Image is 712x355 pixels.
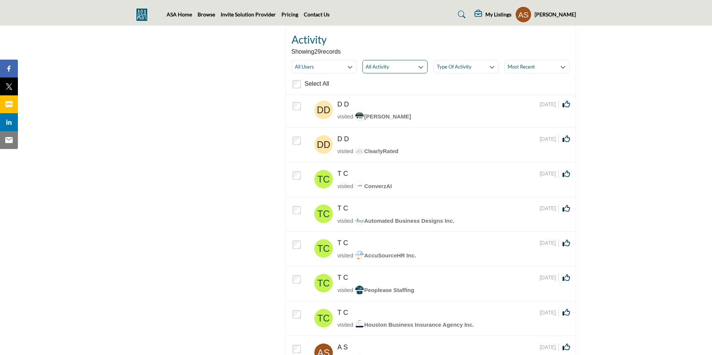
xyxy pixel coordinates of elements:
h5: T C [337,239,348,247]
span: [DATE] [539,170,558,178]
h3: All Users [295,63,314,70]
span: [DATE] [539,343,558,351]
h5: T C [337,170,348,178]
h5: My Listings [485,11,511,18]
a: imageClearlyRated [355,147,398,156]
i: Click to Like this activity [563,135,570,143]
img: image [355,112,364,121]
span: Showing records [292,47,341,56]
img: avtar-image [314,135,333,154]
i: Click to Like this activity [563,240,570,247]
span: visited [337,113,353,120]
span: Automated Business Designs Inc. [355,218,454,224]
button: All Activity [362,60,428,73]
a: image[PERSON_NAME] [355,112,411,122]
h5: T C [337,309,348,317]
span: ClearlyRated [355,148,398,154]
span: [DATE] [539,274,558,282]
button: All Users [292,60,357,73]
img: avtar-image [314,239,333,258]
a: Search [451,9,470,20]
h3: Type of Activity [437,63,472,70]
img: avtar-image [314,170,333,188]
h5: [PERSON_NAME] [535,11,576,18]
img: image [355,216,364,225]
label: Select All [305,79,329,88]
h5: D D [337,135,349,143]
a: imageAccuSourceHR Inc. [355,251,416,260]
span: Peoplease Staffing [355,287,414,293]
span: visited [337,148,353,154]
i: Click to Like this activity [563,101,570,108]
span: 29 [314,48,321,55]
h3: Most Recent [508,63,535,70]
img: image [355,320,364,329]
a: imageHouston Business Insurance Agency Inc. [355,321,474,330]
img: image [355,250,364,260]
a: ASA Home [167,11,192,18]
i: Click to Like this activity [563,170,570,178]
h2: Activity [292,32,327,47]
button: Show hide supplier dropdown [515,6,532,23]
img: avtar-image [314,205,333,223]
a: imageAutomated Business Designs Inc. [355,216,454,226]
h5: T C [337,205,348,213]
a: Browse [198,11,215,18]
span: ConverzAI [355,183,392,189]
img: avtar-image [314,101,333,119]
span: [DATE] [539,239,558,247]
a: Invite Solution Provider [221,11,276,18]
i: Click to Like this activity [563,309,570,316]
h5: A S [337,343,348,352]
img: avtar-image [314,274,333,292]
span: visited [337,252,353,259]
span: visited [337,218,353,224]
img: avtar-image [314,309,333,327]
h5: D D [337,101,349,109]
div: My Listings [475,10,511,19]
span: [DATE] [539,309,558,317]
img: Site Logo [136,9,151,21]
span: visited [337,321,353,328]
span: AccuSourceHR Inc. [355,252,416,259]
a: Contact Us [304,11,330,18]
i: Click to Like this activity [563,274,570,282]
span: [DATE] [539,101,558,108]
a: imageConverzAI [355,182,392,191]
span: [DATE] [539,205,558,212]
a: imagePeoplease Staffing [355,286,414,295]
h3: All Activity [366,63,389,70]
i: Click to Like this activity [563,205,570,212]
img: image [355,181,364,190]
button: Type of Activity [434,60,499,73]
a: Pricing [281,11,298,18]
span: visited [337,183,353,189]
span: visited [337,287,353,293]
span: [PERSON_NAME] [355,113,411,120]
span: [DATE] [539,135,558,143]
span: Houston Business Insurance Agency Inc. [355,321,474,328]
button: Most Recent [504,60,570,73]
h5: T C [337,274,348,282]
img: image [355,146,364,156]
i: Click to Like this activity [563,343,570,351]
img: image [355,285,364,295]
